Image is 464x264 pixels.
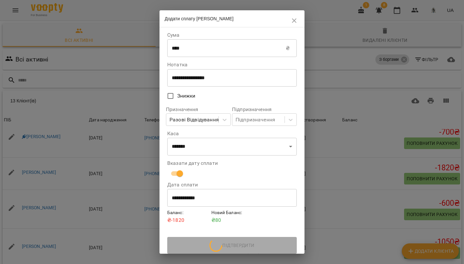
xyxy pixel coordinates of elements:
p: ₴ [286,44,290,52]
label: Вказати дату сплати [167,161,297,166]
span: Додати сплату [PERSON_NAME] [165,16,234,21]
h6: Баланс : [167,209,209,216]
label: Сума [167,33,297,38]
span: Знижки [177,92,196,100]
div: Підпризначення [236,116,275,124]
h6: Новий Баланс : [211,209,253,216]
div: Разові Відвідування [169,116,219,124]
label: Нотатка [167,62,297,67]
label: Підпризначення [232,107,297,112]
p: ₴ 80 [211,216,253,224]
p: ₴ -1820 [167,216,209,224]
label: Призначення [166,107,231,112]
label: Каса [167,131,297,136]
label: Дата сплати [167,182,297,187]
